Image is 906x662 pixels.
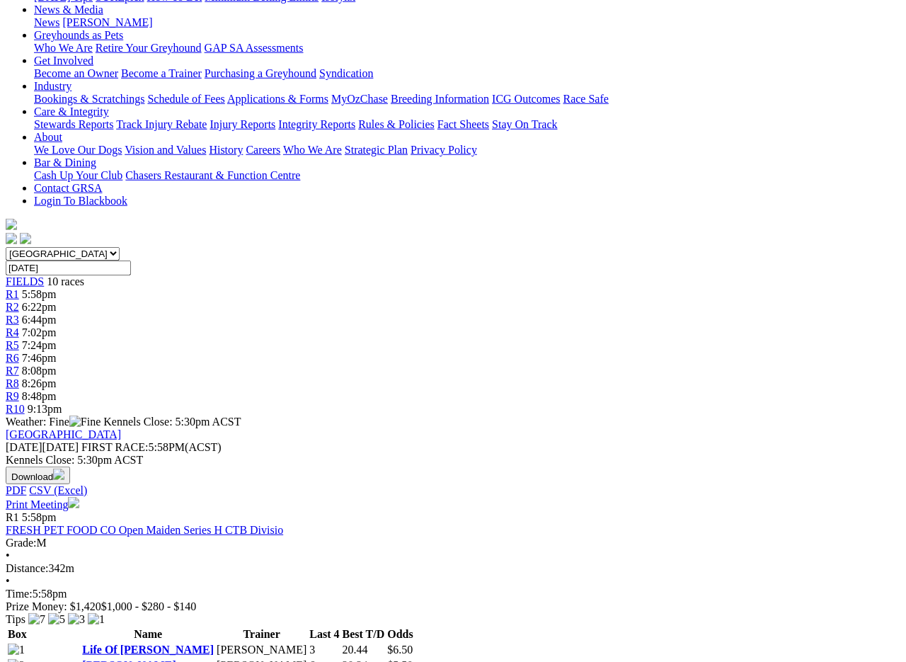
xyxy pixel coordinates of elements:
[22,314,57,326] span: 6:44pm
[62,16,152,28] a: [PERSON_NAME]
[34,16,59,28] a: News
[563,93,608,105] a: Race Safe
[68,613,85,626] img: 3
[6,575,10,587] span: •
[22,339,57,351] span: 7:24pm
[6,339,19,351] span: R5
[28,613,45,626] img: 7
[341,627,385,641] th: Best T/D
[437,118,489,130] a: Fact Sheets
[492,93,560,105] a: ICG Outcomes
[6,498,79,510] a: Print Meeting
[34,105,109,118] a: Care & Integrity
[6,600,900,613] div: Prize Money: $1,420
[6,219,17,230] img: logo-grsa-white.png
[125,144,206,156] a: Vision and Values
[6,390,19,402] a: R9
[331,93,388,105] a: MyOzChase
[6,428,121,440] a: [GEOGRAPHIC_DATA]
[6,416,103,428] span: Weather: Fine
[227,93,328,105] a: Applications & Forms
[47,275,84,287] span: 10 races
[216,643,307,657] td: [PERSON_NAME]
[69,416,101,428] img: Fine
[22,288,57,300] span: 5:58pm
[6,524,283,536] a: FRESH PET FOOD CO Open Maiden Series H CTB Divisio
[22,365,57,377] span: 8:08pm
[319,67,373,79] a: Syndication
[210,118,275,130] a: Injury Reports
[6,484,900,497] div: Download
[34,169,900,182] div: Bar & Dining
[6,484,26,496] a: PDF
[34,80,71,92] a: Industry
[345,144,408,156] a: Strategic Plan
[6,233,17,244] img: facebook.svg
[20,233,31,244] img: twitter.svg
[34,144,900,156] div: About
[34,42,93,54] a: Who We Are
[34,118,900,131] div: Care & Integrity
[411,144,477,156] a: Privacy Policy
[96,42,202,54] a: Retire Your Greyhound
[6,261,131,275] input: Select date
[6,314,19,326] span: R3
[387,644,413,656] span: $6.50
[34,195,127,207] a: Login To Blackbook
[6,537,900,549] div: M
[147,93,224,105] a: Schedule of Fees
[34,118,113,130] a: Stewards Reports
[34,42,900,55] div: Greyhounds as Pets
[6,352,19,364] a: R6
[22,301,57,313] span: 6:22pm
[6,288,19,300] a: R1
[22,377,57,389] span: 8:26pm
[6,377,19,389] a: R8
[6,403,25,415] a: R10
[81,441,148,453] span: FIRST RACE:
[48,613,65,626] img: 5
[34,169,122,181] a: Cash Up Your Club
[6,365,19,377] span: R7
[82,644,214,656] a: Life Of [PERSON_NAME]
[22,352,57,364] span: 7:46pm
[34,67,118,79] a: Become an Owner
[6,537,37,549] span: Grade:
[6,275,44,287] a: FIELDS
[125,169,300,181] a: Chasers Restaurant & Function Centre
[6,301,19,313] a: R2
[386,627,413,641] th: Odds
[6,588,33,600] span: Time:
[341,643,385,657] td: 20.44
[8,628,27,640] span: Box
[216,627,307,641] th: Trainer
[34,144,122,156] a: We Love Our Dogs
[34,67,900,80] div: Get Involved
[309,643,340,657] td: 3
[68,497,79,508] img: printer.svg
[28,403,62,415] span: 9:13pm
[34,55,93,67] a: Get Involved
[34,29,123,41] a: Greyhounds as Pets
[22,511,57,523] span: 5:58pm
[29,484,87,496] a: CSV (Excel)
[34,4,103,16] a: News & Media
[205,42,304,54] a: GAP SA Assessments
[6,441,79,453] span: [DATE]
[8,644,25,656] img: 1
[283,144,342,156] a: Who We Are
[6,454,900,467] div: Kennels Close: 5:30pm ACST
[34,93,900,105] div: Industry
[205,67,316,79] a: Purchasing a Greyhound
[492,118,557,130] a: Stay On Track
[6,562,900,575] div: 342m
[81,441,222,453] span: 5:58PM(ACST)
[209,144,243,156] a: History
[6,326,19,338] a: R4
